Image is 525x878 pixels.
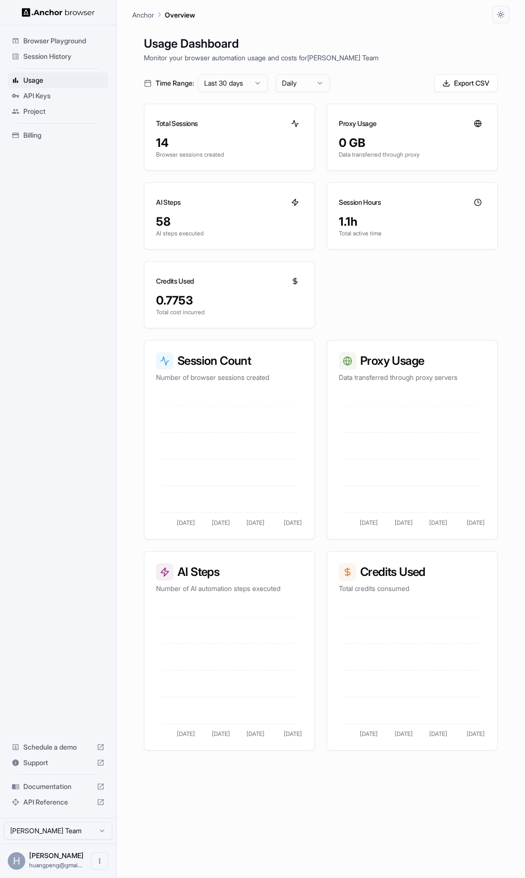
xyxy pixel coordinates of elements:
div: 14 [156,135,303,151]
h3: Total Sessions [156,119,198,128]
div: 58 [156,214,303,230]
div: API Keys [8,88,108,104]
nav: breadcrumb [132,9,195,20]
tspan: [DATE] [246,730,264,737]
h3: Session Count [156,352,303,370]
tspan: [DATE] [467,730,485,737]
tspan: [DATE] [212,730,230,737]
h1: Usage Dashboard [144,35,498,53]
tspan: [DATE] [177,730,195,737]
div: Support [8,755,108,770]
h3: Session Hours [339,197,381,207]
span: Huang Peng [29,851,84,860]
div: 0 GB [339,135,486,151]
tspan: [DATE] [395,519,413,526]
h3: Credits Used [339,563,486,581]
button: Export CSV [434,74,498,92]
tspan: [DATE] [467,519,485,526]
p: Data transferred through proxy servers [339,373,486,382]
p: Browser sessions created [156,151,303,159]
p: Total cost incurred [156,308,303,316]
div: 1.1h [339,214,486,230]
p: Data transferred through proxy [339,151,486,159]
div: Documentation [8,779,108,794]
tspan: [DATE] [360,730,378,737]
h3: Proxy Usage [339,119,376,128]
span: API Reference [23,797,93,807]
span: Browser Playground [23,36,105,46]
div: Project [8,104,108,119]
div: Schedule a demo [8,739,108,755]
tspan: [DATE] [212,519,230,526]
span: Schedule a demo [23,742,93,752]
div: H [8,852,25,870]
p: Total credits consumed [339,584,486,593]
tspan: [DATE] [395,730,413,737]
span: huangpeng@gmail.com [29,861,82,869]
span: Billing [23,130,105,140]
span: Support [23,758,93,768]
p: Anchor [132,10,154,20]
div: Browser Playground [8,33,108,49]
p: Overview [165,10,195,20]
div: Session History [8,49,108,64]
span: Session History [23,52,105,61]
span: Usage [23,75,105,85]
p: Number of browser sessions created [156,373,303,382]
h3: Credits Used [156,276,194,286]
p: Monitor your browser automation usage and costs for [PERSON_NAME] Team [144,53,498,63]
tspan: [DATE] [284,519,302,526]
span: Documentation [23,782,93,791]
p: Total active time [339,230,486,237]
div: 0.7753 [156,293,303,308]
h3: Proxy Usage [339,352,486,370]
span: Time Range: [156,78,194,88]
h3: AI Steps [156,197,180,207]
tspan: [DATE] [246,519,264,526]
div: Usage [8,72,108,88]
p: AI steps executed [156,230,303,237]
p: Number of AI automation steps executed [156,584,303,593]
h3: AI Steps [156,563,303,581]
span: Project [23,107,105,116]
div: Billing [8,127,108,143]
button: Open menu [91,852,108,870]
tspan: [DATE] [429,519,447,526]
tspan: [DATE] [429,730,447,737]
span: API Keys [23,91,105,101]
div: API Reference [8,794,108,810]
img: Anchor Logo [22,8,95,17]
tspan: [DATE] [360,519,378,526]
tspan: [DATE] [177,519,195,526]
tspan: [DATE] [284,730,302,737]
